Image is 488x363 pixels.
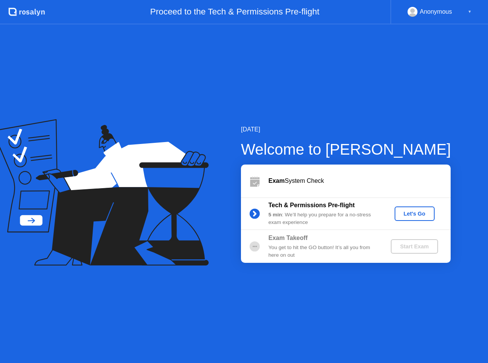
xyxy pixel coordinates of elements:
[268,178,285,184] b: Exam
[398,211,432,217] div: Let's Go
[394,243,435,249] div: Start Exam
[268,176,451,185] div: System Check
[391,239,438,254] button: Start Exam
[468,7,472,17] div: ▼
[268,211,378,227] div: : We’ll help you prepare for a no-stress exam experience
[268,202,355,208] b: Tech & Permissions Pre-flight
[420,7,452,17] div: Anonymous
[241,125,451,134] div: [DATE]
[395,206,435,221] button: Let's Go
[268,235,308,241] b: Exam Takeoff
[268,244,378,259] div: You get to hit the GO button! It’s all you from here on out
[241,138,451,161] div: Welcome to [PERSON_NAME]
[268,212,282,217] b: 5 min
